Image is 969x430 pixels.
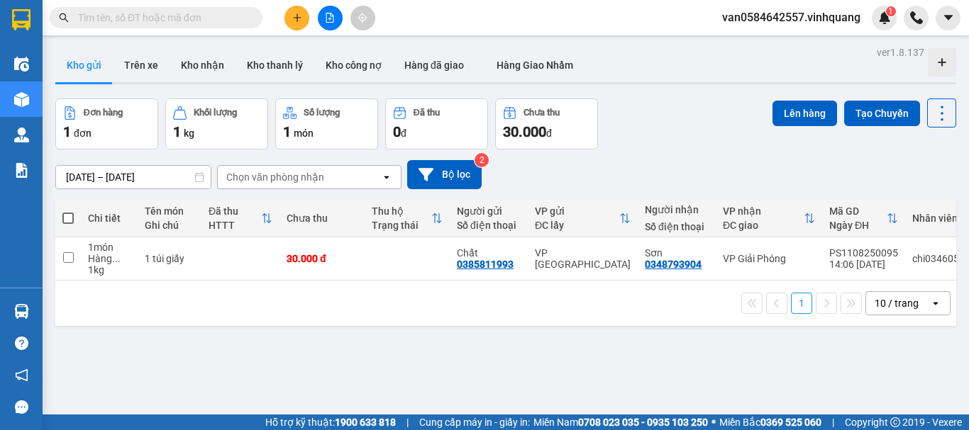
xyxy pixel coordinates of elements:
[14,57,29,72] img: warehouse-icon
[645,204,709,215] div: Người nhận
[844,101,920,126] button: Tạo Chuyến
[829,205,887,217] div: Mã GD
[645,247,709,259] div: Sơn
[381,171,392,183] svg: open
[145,220,194,231] div: Ghi chú
[372,205,431,217] div: Thu hộ
[936,6,960,30] button: caret-down
[284,6,309,30] button: plus
[372,220,431,231] div: Trạng thái
[84,108,123,118] div: Đơn hàng
[930,298,941,309] svg: open
[88,264,131,276] div: 1 kg
[503,123,546,140] span: 30.000
[457,220,521,231] div: Số điện thoại
[723,205,804,217] div: VP nhận
[358,13,367,23] span: aim
[287,253,358,264] div: 30.000 đ
[209,205,261,217] div: Đã thu
[385,98,488,149] button: Đã thu0đ
[890,417,900,427] span: copyright
[292,13,302,23] span: plus
[14,128,29,142] img: warehouse-icon
[55,98,158,149] button: Đơn hàng1đơn
[535,247,631,270] div: VP [GEOGRAPHIC_DATA]
[457,205,521,217] div: Người gửi
[401,128,406,139] span: đ
[419,414,530,430] span: Cung cấp máy in - giấy in:
[314,48,393,82] button: Kho công nợ
[719,414,821,430] span: Miền Bắc
[888,6,893,16] span: 1
[226,170,324,184] div: Chọn văn phòng nhận
[716,200,822,237] th: Toggle SortBy
[209,220,261,231] div: HTTT
[393,48,475,82] button: Hàng đã giao
[236,48,314,82] button: Kho thanh lý
[535,220,619,231] div: ĐC lấy
[406,414,409,430] span: |
[194,108,237,118] div: Khối lượng
[15,400,28,414] span: message
[407,160,482,189] button: Bộ lọc
[283,123,291,140] span: 1
[56,166,211,188] input: Select a date range.
[457,259,514,270] div: 0385811993
[335,417,396,428] strong: 1900 633 818
[524,108,560,118] div: Chưa thu
[928,48,956,77] div: Tạo kho hàng mới
[942,11,955,24] span: caret-down
[645,259,702,270] div: 0348793904
[165,98,268,149] button: Khối lượng1kg
[74,128,92,139] span: đơn
[88,253,131,264] div: Hàng thông thường
[886,6,896,16] sup: 1
[832,414,834,430] span: |
[15,368,28,382] span: notification
[822,200,905,237] th: Toggle SortBy
[878,11,891,24] img: icon-new-feature
[546,128,552,139] span: đ
[201,200,279,237] th: Toggle SortBy
[173,123,181,140] span: 1
[15,336,28,350] span: question-circle
[365,200,450,237] th: Toggle SortBy
[711,419,716,425] span: ⚪️
[829,220,887,231] div: Ngày ĐH
[113,48,170,82] button: Trên xe
[791,293,812,314] button: 1
[877,45,924,60] div: ver 1.8.137
[88,213,131,224] div: Chi tiết
[773,101,837,126] button: Lên hàng
[533,414,708,430] span: Miền Nam
[294,128,314,139] span: món
[170,48,236,82] button: Kho nhận
[350,6,375,30] button: aim
[875,296,919,310] div: 10 / trang
[711,9,872,26] span: van0584642557.vinhquang
[14,163,29,178] img: solution-icon
[14,304,29,319] img: warehouse-icon
[59,13,69,23] span: search
[475,153,489,167] sup: 2
[910,11,923,24] img: phone-icon
[88,242,131,253] div: 1 món
[145,253,194,264] div: 1 túi giấy
[457,247,521,259] div: Chất
[78,10,245,26] input: Tìm tên, số ĐT hoặc mã đơn
[497,60,573,71] span: Hàng Giao Nhầm
[528,200,638,237] th: Toggle SortBy
[723,220,804,231] div: ĐC giao
[495,98,598,149] button: Chưa thu30.000đ
[55,48,113,82] button: Kho gửi
[829,247,898,259] div: PS1108250095
[393,123,401,140] span: 0
[265,414,396,430] span: Hỗ trợ kỹ thuật:
[112,253,121,264] span: ...
[12,9,31,30] img: logo-vxr
[63,123,71,140] span: 1
[535,205,619,217] div: VP gửi
[414,108,440,118] div: Đã thu
[645,221,709,232] div: Số điện thoại
[145,205,194,217] div: Tên món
